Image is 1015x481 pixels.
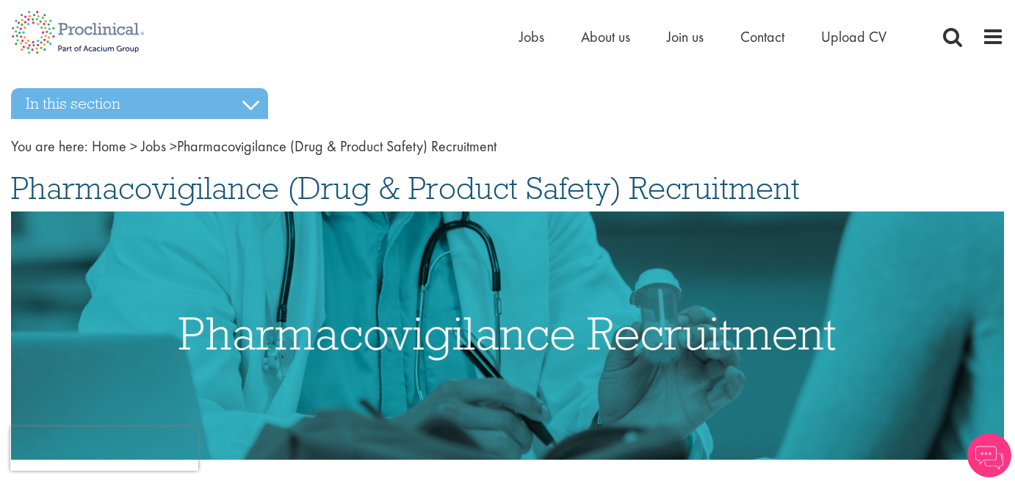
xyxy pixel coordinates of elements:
[11,168,800,208] span: Pharmacovigilance (Drug & Product Safety) Recruitment
[11,137,88,156] span: You are here:
[92,137,126,156] a: breadcrumb link to Home
[170,137,177,156] span: >
[130,137,137,156] span: >
[967,433,1011,477] img: Chatbot
[11,211,1004,460] img: Pharmacovigilance drug & product safety Recruitment
[519,27,544,46] a: Jobs
[821,27,886,46] a: Upload CV
[740,27,784,46] a: Contact
[141,137,166,156] a: breadcrumb link to Jobs
[10,427,198,471] iframe: reCAPTCHA
[581,27,630,46] a: About us
[92,137,496,156] span: Pharmacovigilance (Drug & Product Safety) Recruitment
[11,88,268,119] h3: In this section
[667,27,704,46] a: Join us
